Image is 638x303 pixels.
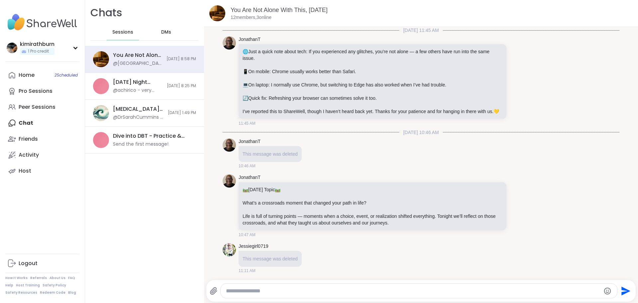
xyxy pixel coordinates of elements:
[243,108,502,115] p: I’ve reported this to ShareWell, though I haven’t heard back yet. Thanks for your patience and fo...
[239,163,256,169] span: 10:46 AM
[243,95,248,101] span: 🔄
[7,43,17,53] img: kimirathburn
[113,87,163,94] div: @achirico - very good thank you for having me
[239,174,261,181] a: JonathanT
[239,120,256,126] span: 11:45 AM
[243,256,298,261] span: This message was deleted
[5,11,79,34] img: ShareWell Nav Logo
[50,276,65,280] a: About Us
[30,276,47,280] a: Referrals
[113,60,162,67] div: @[GEOGRAPHIC_DATA] - Thanks everyone that shared. We will all be OK. [PERSON_NAME] hang in there.
[226,288,601,294] textarea: Type your message
[493,109,499,114] span: 💛
[19,260,38,267] div: Logout
[43,283,66,288] a: Safety Policy
[603,287,611,295] button: Emoji picker
[161,29,171,36] span: DMs
[243,95,502,101] p: Quick fix: Refreshing your browser can sometimes solve it too.
[243,200,502,206] p: What’s a crossroads moment that changed your path in life?
[19,167,31,175] div: Host
[113,78,163,86] div: [DATE] Night Check-In / Let-Out, [DATE]
[239,138,261,145] a: JonathanT
[243,49,248,54] span: 🌐
[16,283,40,288] a: Host Training
[243,151,298,157] span: This message was deleted
[223,36,236,50] img: https://sharewell-space-live.sfo3.digitaloceanspaces.com/user-generated/0e2c5150-e31e-4b6a-957d-4...
[5,283,13,288] a: Help
[40,290,65,295] a: Redeem Code
[5,67,79,83] a: Home2Scheduled
[5,163,79,179] a: Host
[223,138,236,152] img: https://sharewell-space-live.sfo3.digitaloceanspaces.com/user-generated/0e2c5150-e31e-4b6a-957d-4...
[243,213,502,226] p: Life is full of turning points — moments when a choice, event, or realization shifted everything....
[209,5,225,21] img: You Are Not Alone With This, Sep 09
[113,114,164,121] div: @DrSarahCummins - [URL][DOMAIN_NAME]
[93,78,109,94] img: Monday Night Check-In / Let-Out, Sep 08
[113,141,168,148] div: Send the first message!
[19,151,39,159] div: Activity
[243,82,248,87] span: 💻
[243,68,502,75] p: On mobile: Chrome usually works better than Safari.
[112,29,133,36] span: Sessions
[166,56,196,62] span: [DATE] 8:58 PM
[5,147,79,163] a: Activity
[20,41,54,48] div: kimirathburn
[19,72,35,79] div: Home
[93,132,109,148] img: Dive into DBT - Practice & Reflect, Sep 10
[19,103,55,111] div: Peer Sessions
[93,105,109,121] img: Endometriosis, PCOS, PMDD Support & Empowerment, Sep 08
[243,81,502,88] p: On laptop: I normally use Chrome, but switching to Edge has also worked when I’ve had trouble.
[275,187,280,192] span: 🛤️
[168,110,196,116] span: [DATE] 1:49 PM
[239,243,268,250] a: Jessiegirl0719
[243,48,502,62] p: Just a quick note about tech: If you experienced any glitches, you’re not alone — a few others ha...
[243,187,248,192] span: 🛤️
[28,49,49,54] span: 1 Pro credit
[231,14,271,21] p: 12 members, 3 online
[68,276,75,280] a: FAQ
[243,186,502,193] p: [DATE] Topic
[54,73,78,78] span: 2 Scheduled
[239,232,256,238] span: 10:47 AM
[68,290,76,295] a: Blog
[5,255,79,271] a: Logout
[223,174,236,188] img: https://sharewell-space-live.sfo3.digitaloceanspaces.com/user-generated/0e2c5150-e31e-4b6a-957d-4...
[113,52,162,59] div: You Are Not Alone With This, [DATE]
[399,129,443,136] span: [DATE] 10:46 AM
[239,36,261,43] a: JonathanT
[93,51,109,67] img: You Are Not Alone With This, Sep 09
[5,290,37,295] a: Safety Resources
[223,243,236,256] img: https://sharewell-space-live.sfo3.digitaloceanspaces.com/user-generated/3602621c-eaa5-4082-863a-9...
[617,283,632,298] button: Send
[5,276,28,280] a: How It Works
[239,268,256,274] span: 11:11 AM
[19,135,38,143] div: Friends
[113,105,164,113] div: [MEDICAL_DATA], PCOS, PMDD Support & Empowerment, [DATE]
[5,131,79,147] a: Friends
[399,27,443,34] span: [DATE] 11:45 AM
[113,132,192,140] div: Dive into DBT - Practice & Reflect, [DATE]
[5,99,79,115] a: Peer Sessions
[90,5,122,20] h1: Chats
[243,69,248,74] span: 📱
[5,83,79,99] a: Pro Sessions
[231,7,328,13] a: You Are Not Alone With This, [DATE]
[167,83,196,89] span: [DATE] 8:25 PM
[19,87,53,95] div: Pro Sessions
